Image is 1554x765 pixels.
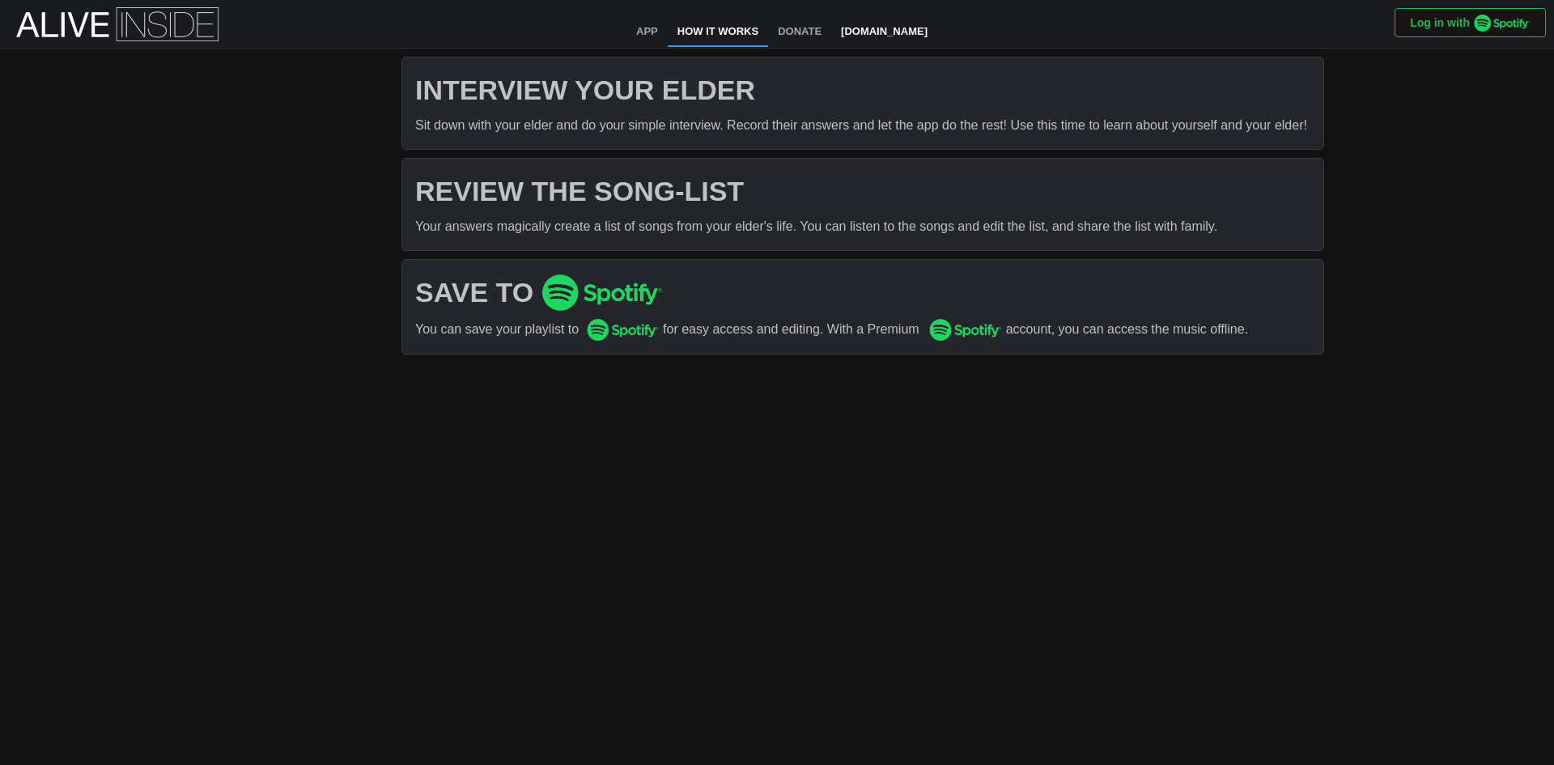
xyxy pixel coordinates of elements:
[831,18,937,47] a: [DOMAIN_NAME]
[16,7,219,41] img: Alive Inside Logo
[1410,9,1531,36] span: Log in with
[1006,320,1310,340] div: account, you can access the music offline.
[415,217,1310,237] div: Your answers magically create a list of songs from your elder's life. You can listen to the songs...
[415,72,1310,108] h1: INTERVIEW YOUR ELDER
[626,18,668,47] a: App
[929,319,1001,341] img: Spotify_Logo_RGB_Green.9ff49e53.png
[1474,15,1531,32] img: Spotify_Logo_RGB_Green.9ff49e53.png
[415,320,587,340] div: You can save your playlist to
[668,18,768,47] a: How It Works
[415,173,1310,209] h1: REVIEW THE SONG-LIST
[415,274,1310,311] h1: SAVE TO
[1395,8,1546,37] button: Log in with
[587,319,659,341] img: Spotify_Logo_RGB_Green.9ff49e53.png
[663,320,929,340] div: for easy access and editing. With a Premium
[768,18,831,47] a: Donate
[541,274,663,311] img: Spotify_Logo_RGB_Green.9ff49e53.png
[415,116,1310,136] div: Sit down with your elder and do your simple interview. Record their answers and let the app do th...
